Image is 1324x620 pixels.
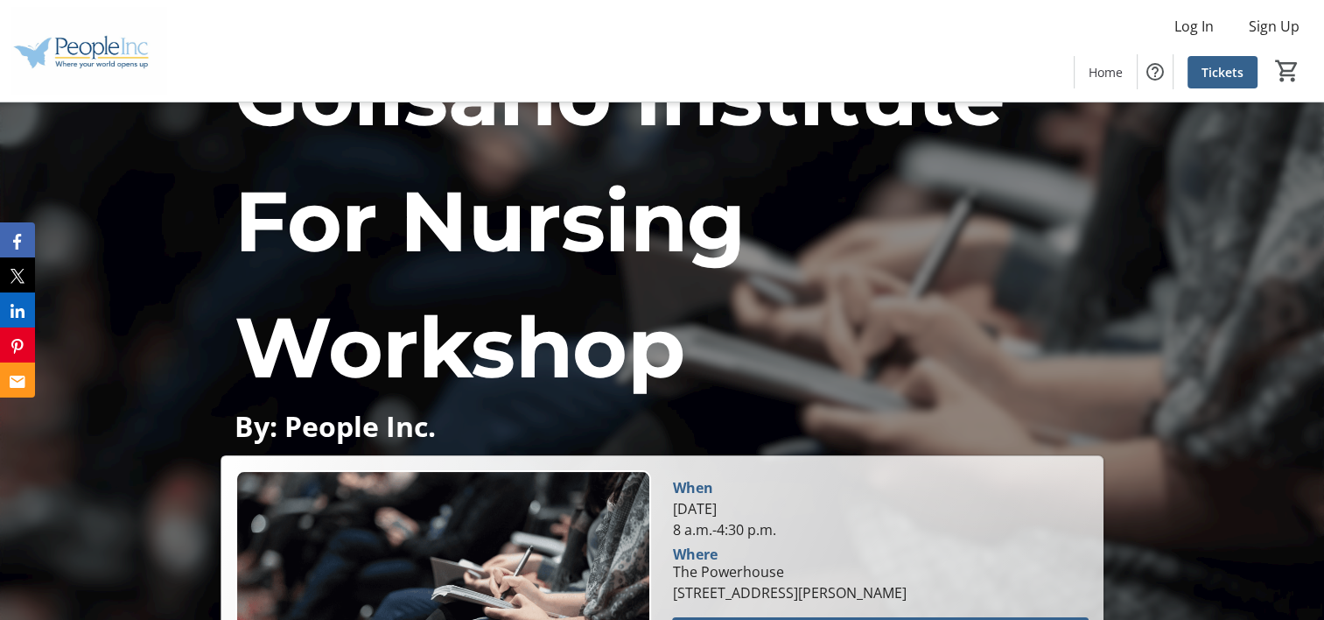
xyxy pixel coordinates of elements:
a: Tickets [1187,56,1257,88]
div: The Powerhouse [672,561,906,582]
button: Cart [1271,55,1303,87]
p: By: People Inc. [235,411,1089,441]
div: [DATE] 8 a.m.-4:30 p.m. [672,498,1088,540]
div: [STREET_ADDRESS][PERSON_NAME] [672,582,906,603]
span: Sign Up [1249,16,1299,37]
button: Help [1138,54,1173,89]
span: Tickets [1201,63,1243,81]
span: Log In [1174,16,1214,37]
span: Home [1089,63,1123,81]
img: People Inc.'s Logo [11,7,166,95]
a: Home [1075,56,1137,88]
button: Sign Up [1235,12,1313,40]
div: Where [672,547,717,561]
div: When [672,477,712,498]
button: Log In [1160,12,1228,40]
span: Golisano Institute For Nursing Workshop [235,44,1005,398]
